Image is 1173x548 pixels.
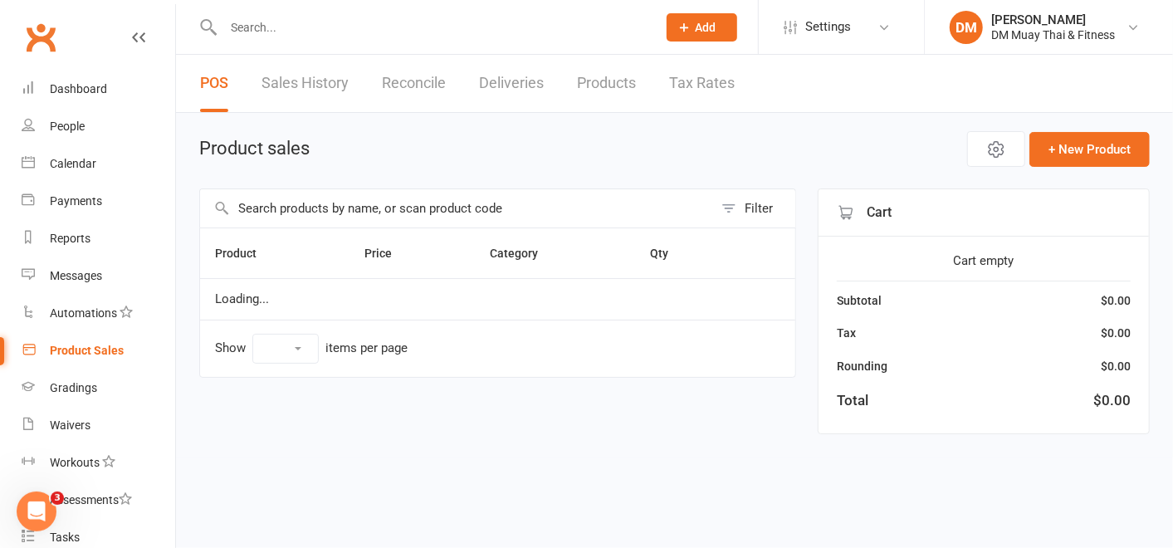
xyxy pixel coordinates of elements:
span: Qty [650,247,687,260]
div: Reports [50,232,90,245]
div: Show [215,334,408,364]
button: Product [215,243,275,263]
a: Dashboard [22,71,175,108]
div: $0.00 [1101,324,1131,342]
iframe: Intercom live chat [17,492,56,531]
div: $0.00 [1093,389,1131,412]
a: Workouts [22,444,175,482]
a: Calendar [22,145,175,183]
div: Product Sales [50,344,124,357]
a: Reports [22,220,175,257]
div: Subtotal [837,291,882,310]
a: Products [577,55,636,112]
span: Settings [805,8,851,46]
input: Search... [218,16,645,39]
div: Filter [745,198,773,218]
div: $0.00 [1101,291,1131,310]
span: Category [490,247,556,260]
h1: Product sales [199,139,310,159]
div: Messages [50,269,102,282]
div: [PERSON_NAME] [991,12,1115,27]
button: Category [490,243,556,263]
div: items per page [325,341,408,355]
button: Add [667,13,737,42]
div: $0.00 [1101,357,1131,375]
input: Search products by name, or scan product code [200,189,713,228]
span: Add [696,21,716,34]
td: Loading... [200,278,795,320]
div: DM Muay Thai & Fitness [991,27,1115,42]
a: Waivers [22,407,175,444]
a: Reconcile [382,55,446,112]
div: People [50,120,85,133]
div: Waivers [50,418,90,432]
div: Calendar [50,157,96,170]
a: Payments [22,183,175,220]
div: Tax [837,324,856,342]
div: Dashboard [50,82,107,95]
div: Rounding [837,357,887,375]
a: Tax Rates [669,55,735,112]
button: Price [364,243,410,263]
button: Qty [650,243,687,263]
a: Assessments [22,482,175,519]
div: DM [950,11,983,44]
a: Clubworx [20,17,61,58]
button: + New Product [1029,132,1150,167]
div: Payments [50,194,102,208]
div: Assessments [50,493,132,506]
div: Automations [50,306,117,320]
a: People [22,108,175,145]
a: POS [200,55,228,112]
button: Filter [713,189,795,228]
span: Price [364,247,410,260]
a: Product Sales [22,332,175,369]
a: Messages [22,257,175,295]
span: Product [215,247,275,260]
a: Deliveries [479,55,544,112]
a: Automations [22,295,175,332]
div: Gradings [50,381,97,394]
a: Gradings [22,369,175,407]
div: Cart [819,189,1149,237]
div: Workouts [50,456,100,469]
div: Tasks [50,531,80,544]
a: Sales History [261,55,349,112]
span: 3 [51,492,64,505]
div: Cart empty [837,251,1131,271]
div: Total [837,389,868,412]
